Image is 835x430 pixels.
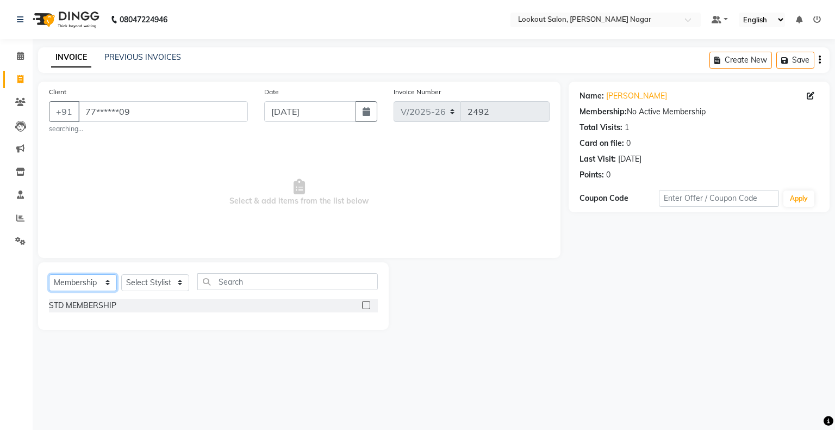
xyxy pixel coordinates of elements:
button: +91 [49,101,79,122]
div: 1 [625,122,629,133]
label: Date [264,87,279,97]
input: Search by Name/Mobile/Email/Code [78,101,248,122]
div: Total Visits: [579,122,622,133]
label: Client [49,87,66,97]
small: searching... [49,124,248,134]
div: 0 [606,169,610,181]
div: STD MEMBERSHIP [49,300,116,311]
button: Apply [783,191,814,207]
a: [PERSON_NAME] [606,90,667,102]
div: [DATE] [618,153,641,165]
button: Save [776,52,814,69]
div: No Active Membership [579,106,819,118]
div: Membership: [579,106,627,118]
div: Coupon Code [579,193,659,204]
b: 08047224946 [120,4,167,35]
label: Invoice Number [394,87,441,97]
div: Points: [579,169,604,181]
span: Select & add items from the list below [49,138,550,247]
div: 0 [626,138,631,149]
img: logo [28,4,102,35]
div: Last Visit: [579,153,616,165]
div: Card on file: [579,138,624,149]
button: Create New [709,52,772,69]
a: PREVIOUS INVOICES [104,52,181,62]
div: Name: [579,90,604,102]
a: INVOICE [51,48,91,67]
input: Enter Offer / Coupon Code [659,190,778,207]
input: Search [197,273,378,290]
